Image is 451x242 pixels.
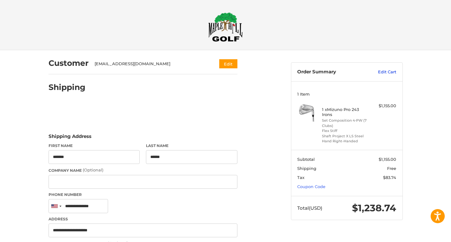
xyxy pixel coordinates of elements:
span: Free [387,166,396,171]
span: $1,155.00 [379,157,396,162]
button: Edit [219,59,237,68]
h2: Shipping [49,82,86,92]
label: Last Name [146,143,237,149]
span: $83.74 [383,175,396,180]
span: Tax [297,175,304,180]
span: $1,238.74 [352,202,396,214]
li: Flex Stiff [322,128,370,134]
div: $1,155.00 [371,103,396,109]
img: Maple Hill Golf [208,12,243,42]
li: Set Composition 4-PW (7 Clubs) [322,118,370,128]
label: Phone Number [49,192,237,197]
label: First Name [49,143,140,149]
li: Hand Right-Handed [322,139,370,144]
a: Edit Cart [365,69,396,75]
label: Address [49,216,237,222]
legend: Shipping Address [49,133,91,143]
h3: 1 Item [297,92,396,97]
span: Total (USD) [297,205,322,211]
span: Subtotal [297,157,315,162]
small: (Optional) [83,167,103,172]
h3: Order Summary [297,69,365,75]
div: United States: +1 [49,199,63,213]
h4: 1 x Mizuno Pro 243 Irons [322,107,370,117]
h2: Customer [49,58,89,68]
span: Shipping [297,166,316,171]
div: [EMAIL_ADDRESS][DOMAIN_NAME] [95,61,207,67]
label: Company Name [49,167,237,173]
li: Shaft Project X LS Steel [322,134,370,139]
a: Coupon Code [297,184,325,189]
